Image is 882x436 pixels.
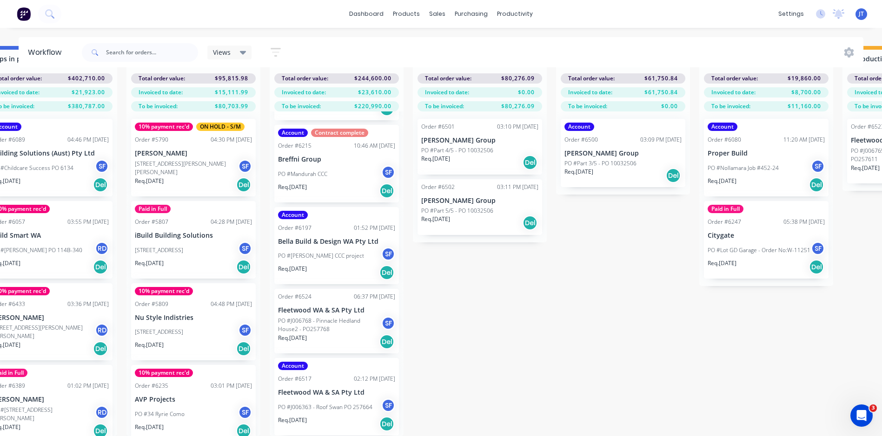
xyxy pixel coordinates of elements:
[354,142,395,150] div: 10:46 AM [DATE]
[381,247,395,261] div: SF
[135,232,252,240] p: iBuild Building Solutions
[278,403,372,411] p: PO #J006363 - Roof Swan PO 257664
[278,211,308,219] div: Account
[421,197,538,205] p: [PERSON_NAME] Group
[213,47,231,57] span: Views
[236,341,251,356] div: Del
[711,102,750,111] span: To be invoiced:
[238,405,252,419] div: SF
[274,358,399,436] div: AccountOrder #651702:12 PM [DATE]Fleetwood WA & SA Pty LtdPO #J006363 - Roof Swan PO 257664SFReq....
[135,205,171,213] div: Paid in Full
[809,177,824,192] div: Del
[278,142,312,150] div: Order #6215
[708,205,743,213] div: Paid in Full
[278,156,395,163] p: Breffni Group
[135,314,252,322] p: Nu Style Indistries
[278,317,381,333] p: PO #J006768 - Pinnacle Hedland House2 - PO257768
[421,183,455,191] div: Order #6502
[135,259,164,267] p: Req. [DATE]
[418,179,542,235] div: Order #650203:11 PM [DATE][PERSON_NAME] GroupPO #Part 5/5 - PO 10032506Req.[DATE]Del
[644,88,678,97] span: $61,750.84
[236,260,251,274] div: Del
[523,155,537,170] div: Del
[67,382,109,390] div: 01:02 PM [DATE]
[278,375,312,383] div: Order #6517
[93,177,108,192] div: Del
[274,125,399,202] div: AccountContract completeOrder #621510:46 AM [DATE]Breffni GroupPO #Mandurah CCCSFReq.[DATE]Del
[497,183,538,191] div: 03:11 PM [DATE]
[278,293,312,301] div: Order #6524
[421,215,450,223] p: Req. [DATE]
[421,146,493,155] p: PO #Part 4/5 - PO 10032506
[238,323,252,337] div: SF
[811,241,825,255] div: SF
[421,207,493,215] p: PO #Part 5/5 - PO 10032506
[131,119,256,196] div: 10% payment rec'dON HOLD - S/MOrder #579004:30 PM [DATE][PERSON_NAME][STREET_ADDRESS][PERSON_NAME...
[358,88,391,97] span: $23,610.00
[211,300,252,308] div: 04:48 PM [DATE]
[564,159,637,168] p: PO #Part 3/5 - PO 10032506
[425,88,469,97] span: Invoiced to date:
[379,183,394,198] div: Del
[424,7,450,21] div: sales
[135,396,252,403] p: AVP Projects
[564,123,594,131] div: Account
[72,88,105,97] span: $21,923.00
[379,416,394,431] div: Del
[95,405,109,419] div: RD
[561,119,685,187] div: AccountOrder #650003:09 PM [DATE][PERSON_NAME] GroupPO #Part 3/5 - PO 10032506Req.[DATE]Del
[379,265,394,280] div: Del
[278,238,395,246] p: Bella Build & Design WA Pty Ltd
[811,159,825,173] div: SF
[850,404,873,427] iframe: Intercom live chat
[28,47,66,58] div: Workflow
[644,74,678,83] span: $61,750.84
[274,207,399,285] div: AccountOrder #619701:52 PM [DATE]Bella Build & Design WA Pty LtdPO #[PERSON_NAME] CCC projectSFRe...
[708,177,736,185] p: Req. [DATE]
[501,102,535,111] span: $80,276.09
[211,136,252,144] div: 04:30 PM [DATE]
[345,7,388,21] a: dashboard
[95,241,109,255] div: RD
[354,375,395,383] div: 02:12 PM [DATE]
[869,404,877,412] span: 3
[708,218,741,226] div: Order #6247
[708,246,810,254] p: PO #Lot GD Garage - Order No:W-11251
[106,43,198,62] input: Search for orders...
[708,123,737,131] div: Account
[135,369,193,377] div: 10% payment rec'd
[421,155,450,163] p: Req. [DATE]
[708,164,779,172] p: PO #Nollamara Job #452-24
[568,88,612,97] span: Invoiced to date:
[859,10,864,18] span: JT
[95,159,109,173] div: SF
[135,287,193,295] div: 10% payment rec'd
[783,218,825,226] div: 05:38 PM [DATE]
[282,88,326,97] span: Invoiced to date:
[425,74,471,83] span: Total order value:
[278,416,307,424] p: Req. [DATE]
[135,300,168,308] div: Order #5809
[497,123,538,131] div: 03:10 PM [DATE]
[518,88,535,97] span: $0.00
[568,102,607,111] span: To be invoiced:
[68,74,105,83] span: $402,710.00
[640,136,682,144] div: 03:09 PM [DATE]
[135,160,238,176] p: [STREET_ADDRESS][PERSON_NAME][PERSON_NAME]
[661,102,678,111] span: $0.00
[135,246,183,254] p: [STREET_ADDRESS]
[238,241,252,255] div: SF
[236,177,251,192] div: Del
[215,88,248,97] span: $15,111.99
[17,7,31,21] img: Factory
[708,232,825,240] p: Citygate
[215,102,248,111] span: $80,703.99
[278,129,308,137] div: Account
[783,136,825,144] div: 11:20 AM [DATE]
[450,7,492,21] div: purchasing
[135,341,164,349] p: Req. [DATE]
[354,74,391,83] span: $244,600.00
[788,74,821,83] span: $19,860.00
[67,218,109,226] div: 03:55 PM [DATE]
[425,102,464,111] span: To be invoiced:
